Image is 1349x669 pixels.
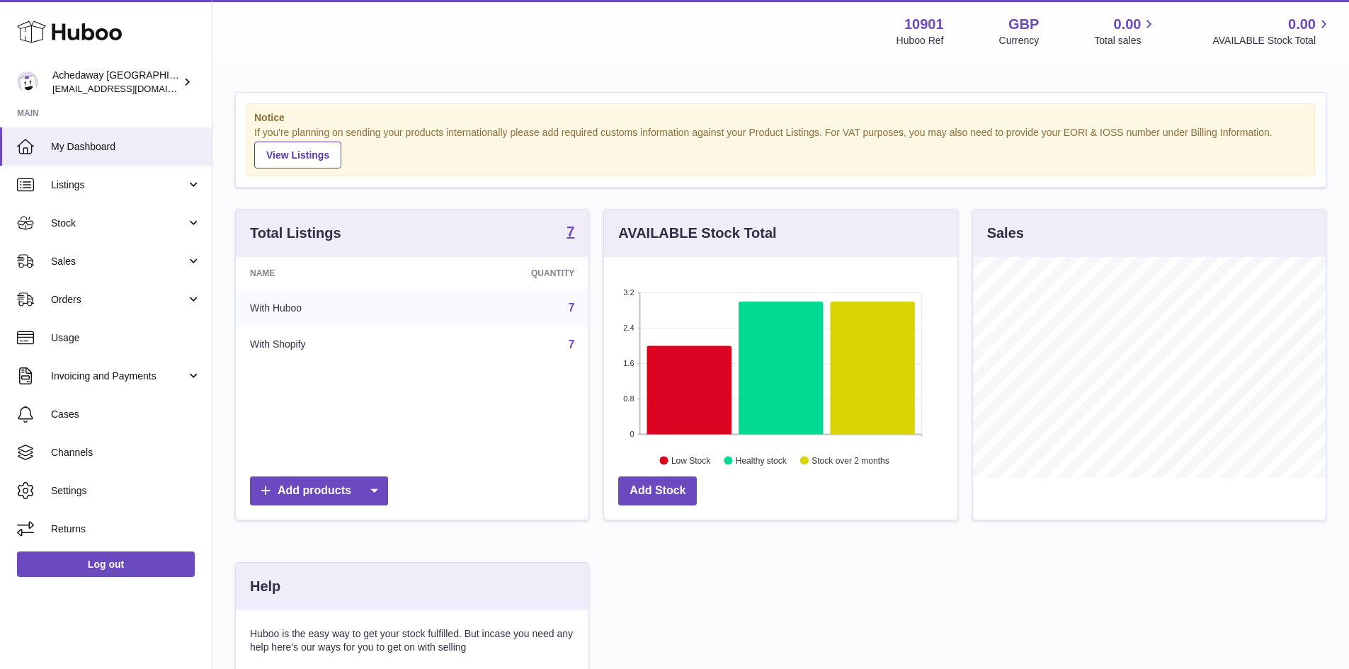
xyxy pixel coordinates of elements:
td: With Huboo [236,290,426,326]
span: Sales [51,255,186,268]
span: Returns [51,522,201,536]
span: Stock [51,217,186,230]
a: 7 [568,338,574,350]
span: Usage [51,331,201,345]
span: Listings [51,178,186,192]
h3: Sales [987,224,1024,243]
a: 7 [567,224,574,241]
span: [EMAIL_ADDRESS][DOMAIN_NAME] [52,83,208,94]
a: Log out [17,551,195,577]
text: 1.6 [624,359,634,367]
div: Achedaway [GEOGRAPHIC_DATA] [52,69,180,96]
text: 0 [630,430,634,438]
span: Settings [51,484,201,498]
span: Invoicing and Payments [51,370,186,383]
text: Healthy stock [736,455,787,465]
a: View Listings [254,142,341,168]
span: Total sales [1094,34,1157,47]
p: Huboo is the easy way to get your stock fulfilled. But incase you need any help here's our ways f... [250,627,574,654]
strong: GBP [1008,15,1039,34]
span: Orders [51,293,186,307]
strong: 10901 [904,15,944,34]
span: 0.00 [1114,15,1142,34]
a: 7 [568,302,574,314]
div: Huboo Ref [897,34,944,47]
strong: 7 [567,224,574,239]
img: admin@newpb.co.uk [17,72,38,93]
text: 2.4 [624,324,634,332]
div: If you're planning on sending your products internationally please add required customs informati... [254,126,1307,168]
h3: Help [250,577,280,596]
h3: Total Listings [250,224,341,243]
div: Currency [999,34,1040,47]
h3: AVAILABLE Stock Total [618,224,776,243]
td: With Shopify [236,326,426,363]
text: 3.2 [624,288,634,297]
span: AVAILABLE Stock Total [1212,34,1332,47]
span: Channels [51,446,201,459]
span: My Dashboard [51,140,201,154]
a: 0.00 AVAILABLE Stock Total [1212,15,1332,47]
span: Cases [51,408,201,421]
strong: Notice [254,111,1307,125]
span: 0.00 [1288,15,1316,34]
a: Add Stock [618,476,697,505]
text: 0.8 [624,394,634,403]
a: Add products [250,476,388,505]
text: Low Stock [671,455,711,465]
text: Stock over 2 months [812,455,889,465]
th: Name [236,257,426,290]
a: 0.00 Total sales [1094,15,1157,47]
th: Quantity [426,257,589,290]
